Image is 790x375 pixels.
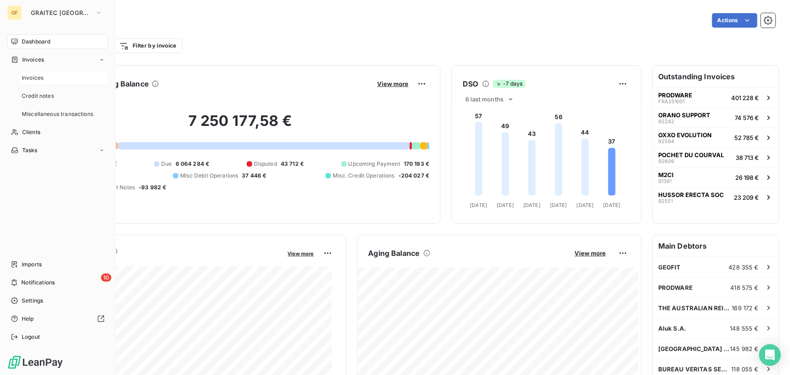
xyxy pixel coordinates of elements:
[572,249,608,257] button: View more
[374,80,411,88] button: View more
[7,312,108,326] a: Help
[285,249,317,257] button: View more
[653,87,779,107] button: PRODWAREFRA251001401 228 €
[349,160,400,168] span: Upcoming Payment
[658,99,685,104] span: FRA251001
[463,78,478,89] h6: DSO
[523,202,541,208] tspan: [DATE]
[735,174,759,181] span: 26 198 €
[22,333,40,341] span: Logout
[281,160,304,168] span: 43 712 €
[22,128,40,136] span: Clients
[493,80,526,88] span: -7 days
[577,202,594,208] tspan: [DATE]
[31,9,91,16] span: GRAITEC [GEOGRAPHIC_DATA]
[51,112,429,139] h2: 7 250 177,58 €
[712,13,757,28] button: Actions
[333,172,394,180] span: Misc. Credit Operations
[735,114,759,121] span: 74 576 €
[242,172,266,180] span: 37 446 €
[732,304,759,312] span: 169 172 €
[658,284,693,291] span: PRODWARE
[658,264,681,271] span: GEOFIT
[550,202,567,208] tspan: [DATE]
[658,111,710,119] span: ORANO SUPPORT
[658,139,674,144] span: 92594
[369,248,420,259] h6: Aging Balance
[658,171,674,178] span: M2CI
[729,264,759,271] span: 428 355 €
[22,38,50,46] span: Dashboard
[22,74,43,82] span: Invoices
[658,198,673,204] span: 92551
[398,172,430,180] span: -204 027 €
[22,315,34,323] span: Help
[653,235,779,257] h6: Main Debtors
[470,202,488,208] tspan: [DATE]
[254,160,277,168] span: Disputed
[658,304,732,312] span: THE AUSTRALIAN REINFORCING COMPANY
[21,279,55,287] span: Notifications
[377,80,408,87] span: View more
[653,127,779,147] button: OXXO EVOLUTION9259452 785 €
[658,325,686,332] span: Aluk S.A.
[731,284,759,291] span: 418 575 €
[730,345,759,352] span: 145 982 €
[658,365,732,373] span: BUREAU VERITAS SERVICES [GEOGRAPHIC_DATA]
[575,250,606,257] span: View more
[22,110,93,118] span: Miscellaneous transactions
[730,325,759,332] span: 148 555 €
[465,96,503,103] span: 6 last months
[7,355,63,370] img: Logo LeanPay
[180,172,238,180] span: Misc Debit Operations
[658,159,674,164] span: 92609
[658,151,724,159] span: POCHET DU COURVAL
[22,146,38,154] span: Tasks
[658,91,692,99] span: PRODWARE
[653,66,779,87] h6: Outstanding Invoices
[732,365,759,373] span: 118 055 €
[658,119,674,124] span: 92242
[22,92,54,100] span: Credit notes
[653,107,779,127] button: ORANO SUPPORT9224274 576 €
[658,131,712,139] span: OXXO EVOLUTION
[734,134,759,141] span: 52 785 €
[658,345,730,352] span: [GEOGRAPHIC_DATA] [GEOGRAPHIC_DATA]
[404,160,429,168] span: 170 193 €
[176,160,210,168] span: 6 064 284 €
[51,257,282,266] span: Monthly Revenue
[139,183,166,192] span: -93 982 €
[658,178,671,184] span: 91391
[22,56,44,64] span: Invoices
[288,250,314,257] span: View more
[734,194,759,201] span: 23 209 €
[603,202,621,208] tspan: [DATE]
[101,274,111,282] span: 10
[653,147,779,167] button: POCHET DU COURVAL9260938 713 €
[759,344,781,366] div: Open Intercom Messenger
[653,167,779,187] button: M2CI9139126 198 €
[7,5,22,20] div: GF
[731,94,759,101] span: 401 228 €
[22,260,42,269] span: Imports
[497,202,514,208] tspan: [DATE]
[736,154,759,161] span: 38 713 €
[22,297,43,305] span: Settings
[653,187,779,207] button: HUSSOR ERECTA SOC9255123 209 €
[658,191,724,198] span: HUSSOR ERECTA SOC
[113,38,182,53] button: Filter by invoice
[161,160,172,168] span: Due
